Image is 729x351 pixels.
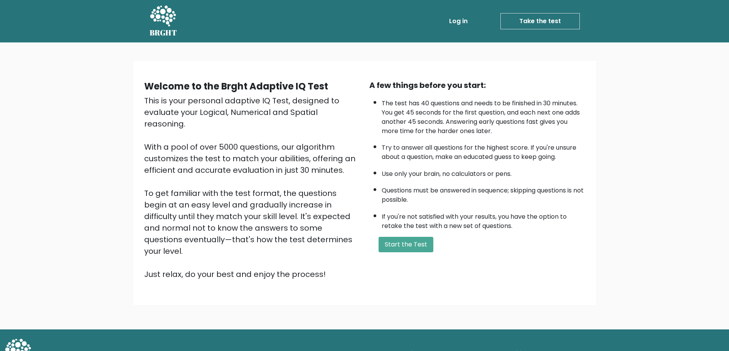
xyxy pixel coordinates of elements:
[382,182,585,204] li: Questions must be answered in sequence; skipping questions is not possible.
[382,95,585,136] li: The test has 40 questions and needs to be finished in 30 minutes. You get 45 seconds for the firs...
[369,79,585,91] div: A few things before you start:
[150,3,177,39] a: BRGHT
[144,95,360,280] div: This is your personal adaptive IQ Test, designed to evaluate your Logical, Numerical and Spatial ...
[446,13,471,29] a: Log in
[144,80,328,93] b: Welcome to the Brght Adaptive IQ Test
[150,28,177,37] h5: BRGHT
[500,13,580,29] a: Take the test
[382,139,585,162] li: Try to answer all questions for the highest score. If you're unsure about a question, make an edu...
[379,237,433,252] button: Start the Test
[382,208,585,231] li: If you're not satisfied with your results, you have the option to retake the test with a new set ...
[382,165,585,179] li: Use only your brain, no calculators or pens.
